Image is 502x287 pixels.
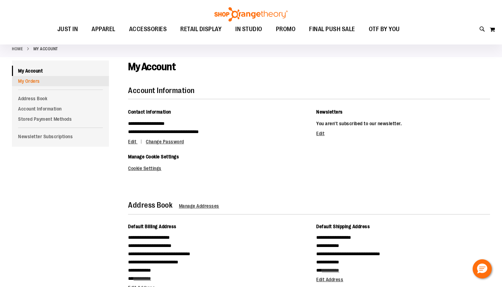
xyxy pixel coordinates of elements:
[12,104,109,114] a: Account Information
[179,203,219,209] a: Manage Addresses
[12,114,109,124] a: Stored Payment Methods
[173,22,228,37] a: RETAIL DISPLAY
[309,22,355,37] span: FINAL PUSH SALE
[128,139,145,144] a: Edit
[85,22,122,37] a: APPAREL
[235,22,262,37] span: IN STUDIO
[128,61,176,73] span: My Account
[213,7,289,22] img: Shop Orangetheory
[228,22,269,37] a: IN STUDIO
[128,109,171,115] span: Contact Information
[122,22,174,37] a: ACCESSORIES
[369,22,400,37] span: OTF BY YOU
[12,46,23,52] a: Home
[316,277,343,282] a: Edit Address
[128,224,177,229] span: Default Billing Address
[269,22,303,37] a: PROMO
[362,22,407,37] a: OTF BY YOU
[12,76,109,86] a: My Orders
[12,131,109,142] a: Newsletter Subscriptions
[302,22,362,37] a: FINAL PUSH SALE
[128,139,136,144] span: Edit
[129,22,167,37] span: ACCESSORIES
[180,22,222,37] span: RETAIL DISPLAY
[12,93,109,104] a: Address Book
[57,22,78,37] span: JUST IN
[316,119,490,128] p: You aren't subscribed to our newsletter.
[146,139,184,144] a: Change Password
[128,201,172,209] strong: Address Book
[128,154,179,159] span: Manage Cookie Settings
[316,131,324,136] a: Edit
[12,66,109,76] a: My Account
[51,22,85,37] a: JUST IN
[316,224,370,229] span: Default Shipping Address
[128,166,162,171] a: Cookie Settings
[473,259,492,278] button: Hello, have a question? Let’s chat.
[316,109,343,115] span: Newsletters
[276,22,296,37] span: PROMO
[92,22,115,37] span: APPAREL
[33,46,58,52] strong: My Account
[128,86,195,95] strong: Account Information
